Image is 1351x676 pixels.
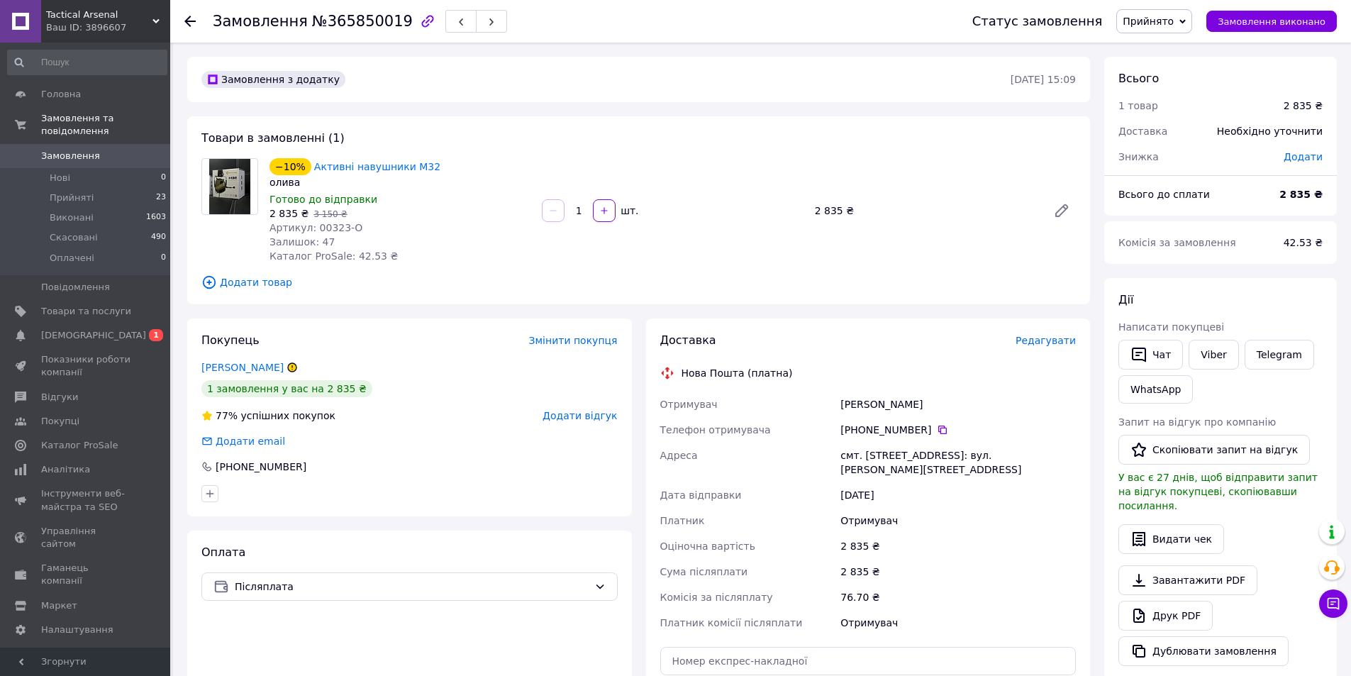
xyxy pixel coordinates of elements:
[1118,189,1210,200] span: Всього до сплати
[1118,321,1224,333] span: Написати покупцеві
[269,222,362,233] span: Артикул: 00323-O
[41,487,131,513] span: Інструменти веб-майстра та SEO
[41,281,110,294] span: Повідомлення
[156,192,166,204] span: 23
[529,335,618,346] span: Змінити покупця
[200,434,287,448] div: Додати email
[1118,72,1159,85] span: Всього
[41,415,79,428] span: Покупці
[209,159,251,214] img: Активні навушники M32
[41,599,77,612] span: Маркет
[41,305,131,318] span: Товари та послуги
[312,13,413,30] span: №365850019
[41,439,118,452] span: Каталог ProSale
[660,333,716,347] span: Доставка
[269,208,308,219] span: 2 835 ₴
[1118,237,1236,248] span: Комісія за замовлення
[617,204,640,218] div: шт.
[1016,335,1076,346] span: Редагувати
[50,172,70,184] span: Нові
[41,329,146,342] span: [DEMOGRAPHIC_DATA]
[201,333,260,347] span: Покупець
[214,434,287,448] div: Додати email
[50,192,94,204] span: Прийняті
[838,533,1079,559] div: 2 835 ₴
[1284,99,1323,113] div: 2 835 ₴
[46,21,170,34] div: Ваш ID: 3896607
[46,9,152,21] span: Tactical Arsenal
[50,252,94,265] span: Оплачені
[201,275,1076,290] span: Додати товар
[1118,375,1193,404] a: WhatsApp
[660,617,803,628] span: Платник комісії післяплати
[809,201,1042,221] div: 2 835 ₴
[41,463,90,476] span: Аналітика
[149,329,163,341] span: 1
[313,209,347,219] span: 3 150 ₴
[838,482,1079,508] div: [DATE]
[216,410,238,421] span: 77%
[201,380,372,397] div: 1 замовлення у вас на 2 835 ₴
[50,231,98,244] span: Скасовані
[1118,472,1318,511] span: У вас є 27 днів, щоб відправити запит на відгук покупцеві, скопіювавши посилання.
[41,150,100,162] span: Замовлення
[1118,293,1133,306] span: Дії
[1245,340,1314,370] a: Telegram
[838,559,1079,584] div: 2 835 ₴
[269,250,398,262] span: Каталог ProSale: 42.53 ₴
[41,525,131,550] span: Управління сайтом
[50,211,94,224] span: Виконані
[1047,196,1076,225] a: Редагувати
[41,353,131,379] span: Показники роботи компанії
[161,172,166,184] span: 0
[1118,126,1167,137] span: Доставка
[1208,116,1331,147] div: Необхідно уточнити
[838,392,1079,417] div: [PERSON_NAME]
[1284,237,1323,248] span: 42.53 ₴
[1319,589,1347,618] button: Чат з покупцем
[213,13,308,30] span: Замовлення
[660,489,742,501] span: Дата відправки
[1118,565,1257,595] a: Завантажити PDF
[1284,151,1323,162] span: Додати
[1118,435,1310,465] button: Скопіювати запит на відгук
[201,71,345,88] div: Замовлення з додатку
[235,579,589,594] span: Післяплата
[1118,100,1158,111] span: 1 товар
[660,647,1077,675] input: Номер експрес-накладної
[41,624,113,636] span: Налаштування
[838,508,1079,533] div: Отримувач
[660,424,771,436] span: Телефон отримувача
[838,584,1079,610] div: 76.70 ₴
[660,515,705,526] span: Платник
[1206,11,1337,32] button: Замовлення виконано
[1218,16,1325,27] span: Замовлення виконано
[660,566,748,577] span: Сума післяплати
[41,562,131,587] span: Гаманець компанії
[1123,16,1174,27] span: Прийнято
[41,112,170,138] span: Замовлення та повідомлення
[269,175,530,189] div: олива
[201,409,335,423] div: успішних покупок
[7,50,167,75] input: Пошук
[1279,189,1323,200] b: 2 835 ₴
[161,252,166,265] span: 0
[1118,636,1289,666] button: Дублювати замовлення
[972,14,1103,28] div: Статус замовлення
[660,450,698,461] span: Адреса
[201,362,284,373] a: [PERSON_NAME]
[660,541,755,552] span: Оціночна вартість
[840,423,1076,437] div: [PHONE_NUMBER]
[660,592,773,603] span: Комісія за післяплату
[314,161,440,172] a: Активні навушники M32
[184,14,196,28] div: Повернутися назад
[201,545,245,559] span: Оплата
[543,410,617,421] span: Додати відгук
[269,194,377,205] span: Готово до відправки
[1118,151,1159,162] span: Знижка
[660,399,718,410] span: Отримувач
[838,443,1079,482] div: смт. [STREET_ADDRESS]: вул. [PERSON_NAME][STREET_ADDRESS]
[269,236,335,248] span: Залишок: 47
[838,610,1079,636] div: Отримувач
[1189,340,1238,370] a: Viber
